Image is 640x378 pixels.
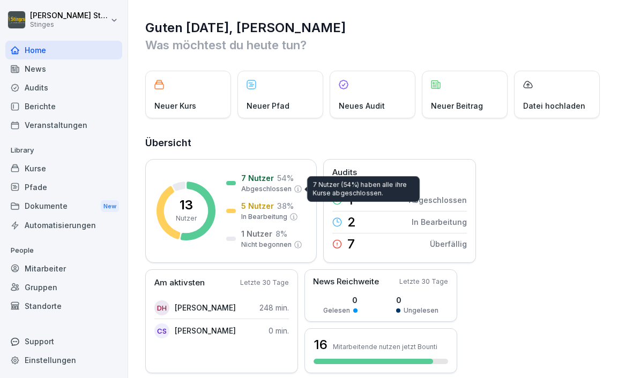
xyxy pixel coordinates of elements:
p: Neuer Pfad [247,100,289,111]
p: Nicht begonnen [241,240,292,250]
a: Standorte [5,297,122,315]
div: Support [5,332,122,351]
p: In Bearbeitung [241,212,287,222]
a: Veranstaltungen [5,116,122,134]
p: Überfällig [430,238,467,250]
a: Pfade [5,178,122,196]
p: Nutzer [176,214,197,223]
p: 2 [347,216,356,229]
p: 54 % [277,172,294,184]
h3: 16 [314,336,328,354]
p: Audits [332,167,357,179]
h2: Übersicht [145,135,624,150]
p: 7 [347,238,355,251]
div: DH [154,300,169,315]
p: Abgeschlossen [241,184,292,194]
p: 0 [323,294,358,306]
h1: Guten [DATE], [PERSON_NAME] [145,19,624,36]
a: Home [5,41,122,59]
p: Letzte 30 Tage [399,277,448,286]
p: Mitarbeitende nutzen jetzt Bounti [333,343,437,351]
p: 5 Nutzer [241,200,274,211]
p: [PERSON_NAME] Stinges [30,11,108,20]
a: Berichte [5,97,122,116]
p: 7 Nutzer [241,172,274,184]
p: Stinges [30,21,108,28]
a: Audits [5,78,122,97]
p: 0 min. [269,325,289,336]
p: Ungelesen [404,306,438,315]
div: 7 Nutzer (54%) haben alle ihre Kurse abgeschlossen. [307,176,420,202]
p: 1 Nutzer [241,228,272,239]
p: Was möchtest du heute tun? [145,36,624,54]
a: Einstellungen [5,351,122,369]
p: 38 % [277,200,294,211]
a: Automatisierungen [5,216,122,235]
p: Neuer Beitrag [431,100,483,111]
a: Kurse [5,159,122,178]
p: In Bearbeitung [412,216,467,228]
p: Neuer Kurs [154,100,196,111]
p: Library [5,142,122,159]
a: DokumenteNew [5,196,122,216]
div: CS [154,323,169,338]
p: 1 [347,194,353,207]
p: News Reichweite [313,276,379,288]
p: [PERSON_NAME] [175,325,236,336]
p: People [5,242,122,259]
p: 8 % [276,228,287,239]
p: Letzte 30 Tage [240,278,289,288]
a: Gruppen [5,278,122,297]
p: Abgeschlossen [409,194,467,206]
a: Mitarbeiter [5,259,122,278]
p: 248 min. [259,302,289,313]
p: Am aktivsten [154,277,205,289]
p: Gelesen [323,306,350,315]
div: Dokumente [5,196,122,216]
p: 0 [396,294,438,306]
p: Neues Audit [339,100,385,111]
div: New [101,200,119,213]
a: News [5,59,122,78]
p: 13 [180,199,193,211]
p: [PERSON_NAME] [175,302,236,313]
p: Datei hochladen [523,100,585,111]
